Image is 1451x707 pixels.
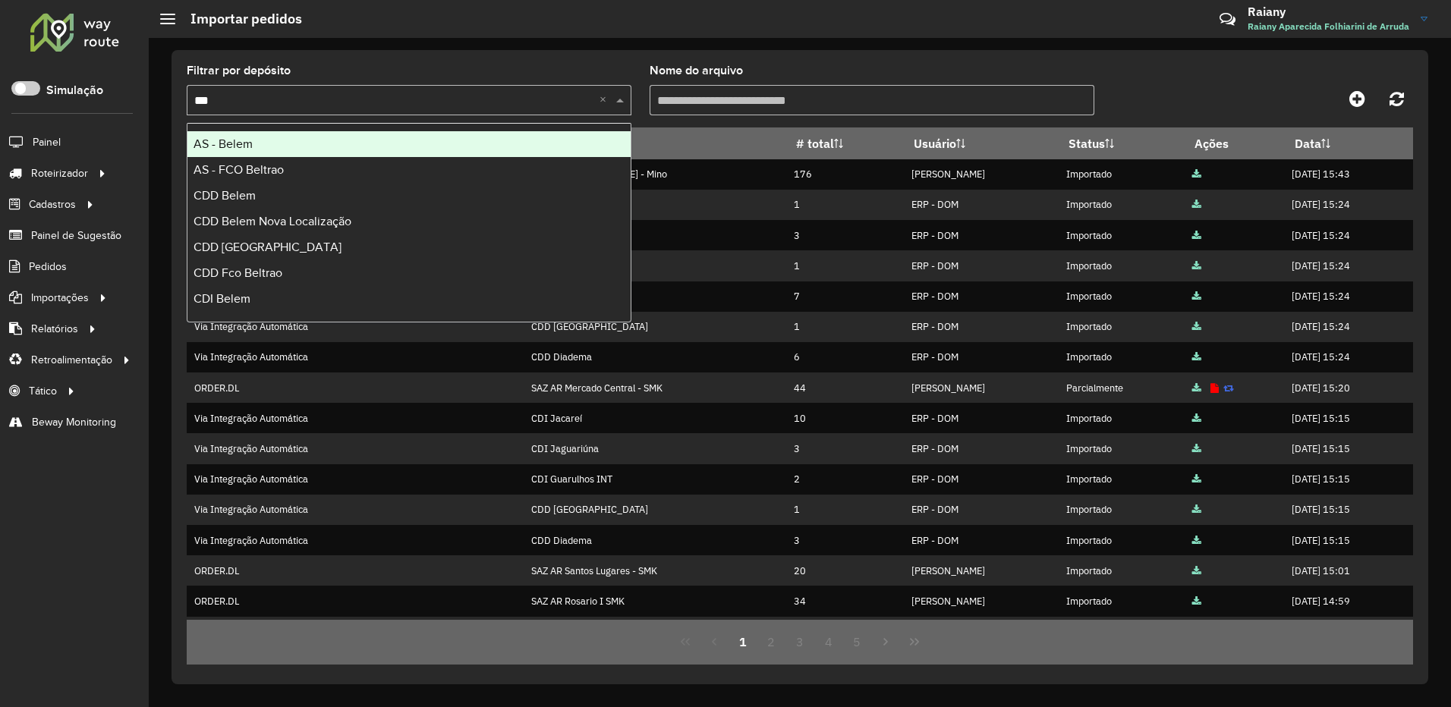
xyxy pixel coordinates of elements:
[1284,190,1413,220] td: [DATE] 15:24
[1058,403,1184,433] td: Importado
[1284,495,1413,525] td: [DATE] 15:15
[31,228,121,244] span: Painel de Sugestão
[786,495,904,525] td: 1
[524,525,786,555] td: CDD Diadema
[1223,382,1234,394] a: Reimportar
[903,433,1058,463] td: ERP - DOM
[1192,473,1201,485] a: Arquivo completo
[32,414,116,430] span: Beway Monitoring
[1284,403,1413,433] td: [DATE] 15:15
[903,525,1058,555] td: ERP - DOM
[1058,525,1184,555] td: Importado
[1058,220,1184,250] td: Importado
[524,495,786,525] td: CDD [GEOGRAPHIC_DATA]
[1192,503,1201,516] a: Arquivo completo
[1192,442,1201,455] a: Arquivo completo
[187,525,524,555] td: Via Integração Automática
[31,165,88,181] span: Roteirizador
[1058,127,1184,159] th: Status
[786,586,904,616] td: 34
[1058,342,1184,372] td: Importado
[1284,127,1413,159] th: Data
[1284,342,1413,372] td: [DATE] 15:24
[650,61,743,80] label: Nome do arquivo
[900,627,929,656] button: Last Page
[903,220,1058,250] td: ERP - DOM
[1284,555,1413,586] td: [DATE] 15:01
[786,617,904,647] td: 175
[1058,250,1184,281] td: Importado
[786,403,904,433] td: 10
[1211,3,1244,36] a: Contato Rápido
[786,190,904,220] td: 1
[903,190,1058,220] td: ERP - DOM
[1058,617,1184,647] td: Importado
[903,250,1058,281] td: ERP - DOM
[903,464,1058,495] td: ERP - DOM
[524,586,786,616] td: SAZ AR Rosario I SMK
[1058,433,1184,463] td: Importado
[1192,595,1201,608] a: Arquivo completo
[187,464,524,495] td: Via Integração Automática
[1184,127,1283,159] th: Ações
[524,312,786,342] td: CDD [GEOGRAPHIC_DATA]
[33,134,61,150] span: Painel
[786,127,904,159] th: # total
[1058,281,1184,312] td: Importado
[786,464,904,495] td: 2
[786,159,904,190] td: 176
[1058,159,1184,190] td: Importado
[524,190,786,220] td: CDD Taubaté
[1058,464,1184,495] td: Importado
[786,372,904,403] td: 44
[786,312,904,342] td: 1
[194,215,351,228] span: CDD Belem Nova Localização
[524,433,786,463] td: CDI Jaguariúna
[187,586,524,616] td: ORDER.DL
[1058,312,1184,342] td: Importado
[194,240,342,253] span: CDD [GEOGRAPHIC_DATA]
[524,342,786,372] td: CDD Diadema
[729,627,757,656] button: 1
[786,281,904,312] td: 7
[786,250,904,281] td: 1
[1192,168,1201,181] a: Arquivo completo
[1058,555,1184,586] td: Importado
[29,259,67,275] span: Pedidos
[785,627,814,656] button: 3
[1284,525,1413,555] td: [DATE] 15:15
[194,137,253,150] span: AS - Belem
[903,495,1058,525] td: ERP - DOM
[1058,586,1184,616] td: Importado
[903,159,1058,190] td: [PERSON_NAME]
[1192,534,1201,547] a: Arquivo completo
[524,464,786,495] td: CDI Guarulhos INT
[1192,350,1201,363] a: Arquivo completo
[786,525,904,555] td: 3
[871,627,900,656] button: Next Page
[1284,281,1413,312] td: [DATE] 15:24
[903,555,1058,586] td: [PERSON_NAME]
[187,372,524,403] td: ORDER.DL
[786,220,904,250] td: 3
[903,281,1058,312] td: ERP - DOM
[1058,190,1184,220] td: Importado
[786,555,904,586] td: 20
[524,159,786,190] td: SAZ AR [PERSON_NAME] - Mino
[187,617,524,647] td: ORDER.DL
[1210,382,1219,394] a: Exibir log de erros
[524,555,786,586] td: SAZ AR Santos Lugares - SMK
[187,61,291,80] label: Filtrar por depósito
[903,312,1058,342] td: ERP - DOM
[524,281,786,312] td: CDL Salto
[524,372,786,403] td: SAZ AR Mercado Central - SMK
[1248,20,1409,33] span: Raiany Aparecida Folhiarini de Arruda
[1192,259,1201,272] a: Arquivo completo
[46,81,103,99] label: Simulação
[194,163,284,176] span: AS - FCO Beltrao
[1058,495,1184,525] td: Importado
[524,250,786,281] td: CDD Guarulhos
[31,352,112,368] span: Retroalimentação
[194,292,250,305] span: CDI Belem
[524,220,786,250] td: CDD Barueri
